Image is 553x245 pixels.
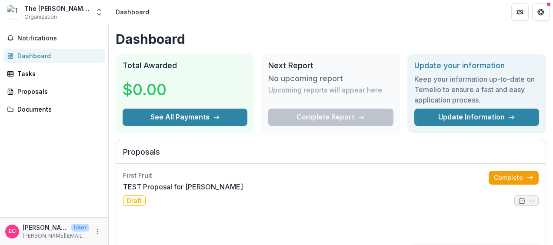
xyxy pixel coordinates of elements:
img: The R.B. Nordick Foundation [7,5,21,19]
h2: Update your information [414,61,539,70]
a: Tasks [3,66,105,81]
button: Open entity switcher [93,3,105,21]
h2: Total Awarded [123,61,247,70]
p: [PERSON_NAME][EMAIL_ADDRESS][DOMAIN_NAME] [23,232,89,240]
p: User [71,224,89,232]
a: Proposals [3,84,105,99]
a: TEST Proposal for [PERSON_NAME] [123,182,243,192]
nav: breadcrumb [112,6,153,18]
h3: Keep your information up-to-date on Temelio to ensure a fast and easy application process. [414,74,539,105]
h3: $0.00 [123,78,188,101]
button: Partners [511,3,529,21]
button: More [93,226,103,237]
button: See All Payments [123,109,247,126]
button: Get Help [532,3,550,21]
button: Notifications [3,31,105,45]
span: Notifications [17,35,101,42]
span: Organization [24,13,57,21]
a: Dashboard [3,49,105,63]
p: Upcoming reports will appear here. [268,85,384,95]
a: Update Information [414,109,539,126]
h2: Proposals [123,147,539,164]
p: [PERSON_NAME] [23,223,68,232]
h1: Dashboard [116,31,546,47]
div: Tasks [17,69,98,78]
div: Dashboard [17,51,98,60]
div: Documents [17,105,98,114]
h2: Next Report [268,61,393,70]
a: Complete [489,171,539,185]
div: Dashboard [116,7,149,17]
h3: No upcoming report [268,74,343,83]
div: Proposals [17,87,98,96]
div: The [PERSON_NAME] Foundation [24,4,90,13]
div: Erin Castagna [9,228,16,234]
a: Documents [3,102,105,116]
